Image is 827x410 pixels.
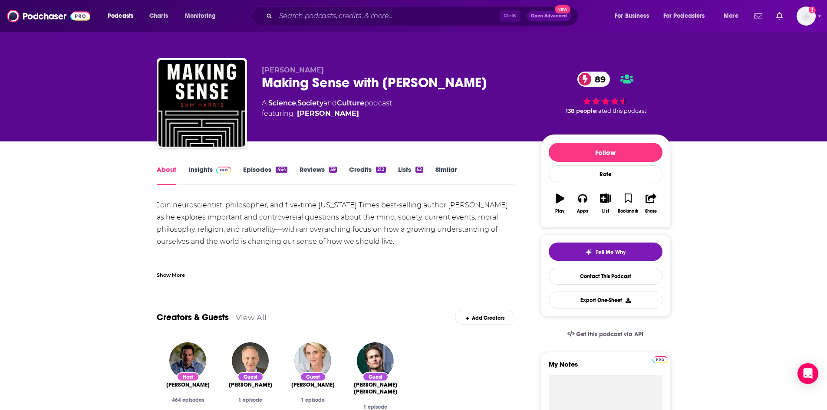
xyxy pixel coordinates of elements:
[329,167,337,173] div: 39
[549,292,662,308] button: Export One-Sheet
[751,9,766,23] a: Show notifications dropdown
[773,9,786,23] a: Show notifications dropdown
[236,313,267,322] a: View All
[617,188,639,219] button: Bookmark
[577,72,610,87] a: 89
[435,165,457,185] a: Similar
[226,397,275,403] div: 1 episode
[177,372,199,381] div: Host
[300,372,326,381] div: Guest
[594,188,616,219] button: List
[540,66,671,120] div: 89 138 peoplerated this podcast
[268,99,296,107] a: Science
[337,99,364,107] a: Culture
[276,167,287,173] div: 464
[652,356,668,363] img: Podchaser Pro
[602,209,609,214] div: List
[7,8,90,24] img: Podchaser - Follow, Share and Rate Podcasts
[658,9,718,23] button: open menu
[262,98,392,119] div: A podcast
[577,209,588,214] div: Apps
[351,381,400,395] span: [PERSON_NAME] [PERSON_NAME]
[586,72,610,87] span: 89
[169,342,206,379] img: Sam Harris
[260,6,586,26] div: Search podcasts, credits, & more...
[549,143,662,162] button: Follow
[157,199,515,381] div: Join neuroscientist, philosopher, and five-time [US_STATE] Times best-selling author [PERSON_NAME...
[297,99,323,107] a: Society
[300,165,337,185] a: Reviews39
[188,165,231,185] a: InsightsPodchaser Pro
[276,9,500,23] input: Search podcasts, credits, & more...
[527,11,571,21] button: Open AdvancedNew
[549,360,662,375] label: My Notes
[362,372,389,381] div: Guest
[724,10,738,22] span: More
[555,209,564,214] div: Play
[297,108,359,119] a: Sam Harris
[618,209,638,214] div: Bookmark
[229,381,272,388] a: Robert Waldinger
[718,9,749,23] button: open menu
[351,381,400,395] a: David Wallace Wells
[166,381,210,388] span: [PERSON_NAME]
[349,165,385,185] a: Credits212
[296,99,297,107] span: ,
[797,363,818,384] div: Open Intercom Messenger
[357,342,394,379] img: David Wallace Wells
[179,9,227,23] button: open menu
[571,188,594,219] button: Apps
[549,165,662,183] div: Rate
[500,10,520,22] span: Ctrl K
[243,165,287,185] a: Episodes464
[323,99,337,107] span: and
[351,404,400,410] div: 1 episode
[262,66,324,74] span: [PERSON_NAME]
[797,7,816,26] button: Show profile menu
[549,243,662,261] button: tell me why sparkleTell Me Why
[232,342,269,379] img: Robert Waldinger
[108,10,133,22] span: Podcasts
[376,167,385,173] div: 212
[185,10,216,22] span: Monitoring
[560,324,651,345] a: Get this podcast via API
[566,108,596,114] span: 138 people
[262,108,392,119] span: featuring
[596,249,626,256] span: Tell Me Why
[576,331,643,338] span: Get this podcast via API
[291,381,335,388] a: Meghan Daum
[294,342,331,379] img: Meghan Daum
[157,312,229,323] a: Creators & Guests
[809,7,816,13] svg: Add a profile image
[797,7,816,26] img: User Profile
[549,188,571,219] button: Play
[531,14,567,18] span: Open Advanced
[158,60,245,147] img: Making Sense with Sam Harris
[652,355,668,363] a: Pro website
[615,10,649,22] span: For Business
[609,9,660,23] button: open menu
[149,10,168,22] span: Charts
[398,165,423,185] a: Lists62
[289,397,337,403] div: 1 episode
[645,209,657,214] div: Share
[102,9,145,23] button: open menu
[157,165,176,185] a: About
[555,5,570,13] span: New
[229,381,272,388] span: [PERSON_NAME]
[797,7,816,26] span: Logged in as GregKubie
[663,10,705,22] span: For Podcasters
[291,381,335,388] span: [PERSON_NAME]
[415,167,423,173] div: 62
[549,268,662,285] a: Contact This Podcast
[585,249,592,256] img: tell me why sparkle
[237,372,264,381] div: Guest
[596,108,646,114] span: rated this podcast
[164,397,212,403] div: 464 episodes
[639,188,662,219] button: Share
